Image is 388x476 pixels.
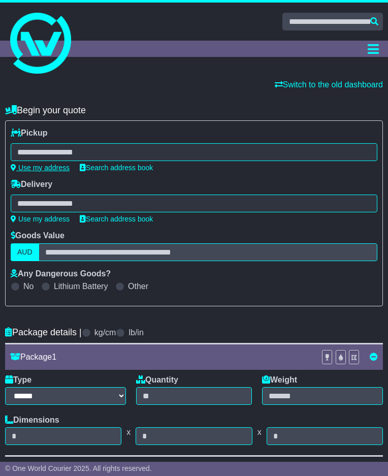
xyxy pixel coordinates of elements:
span: x [252,427,267,437]
span: 1 [52,353,56,361]
a: Search address book [80,215,153,223]
a: Switch to the old dashboard [275,80,383,89]
label: Quantity [136,375,178,385]
label: Delivery [11,179,52,189]
a: Use my address [11,164,70,172]
label: Any Dangerous Goods? [11,269,111,278]
label: lb/in [128,328,143,337]
h4: Package details | [5,327,82,338]
label: Goods Value [11,231,64,240]
span: x [121,427,136,437]
label: Lithium Battery [54,281,108,291]
label: Type [5,375,31,385]
span: © One World Courier 2025. All rights reserved. [5,464,152,472]
label: Weight [262,375,297,385]
a: Use my address [11,215,70,223]
label: kg/cm [94,328,116,337]
label: Dimensions [5,415,59,425]
a: Remove this item [370,353,378,361]
label: Other [128,281,148,291]
a: Search address book [80,164,153,172]
div: Package [5,352,316,362]
label: No [23,281,34,291]
label: AUD [11,243,39,261]
label: Pickup [11,128,47,138]
h4: Begin your quote [5,105,383,116]
button: Toggle navigation [363,41,383,57]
